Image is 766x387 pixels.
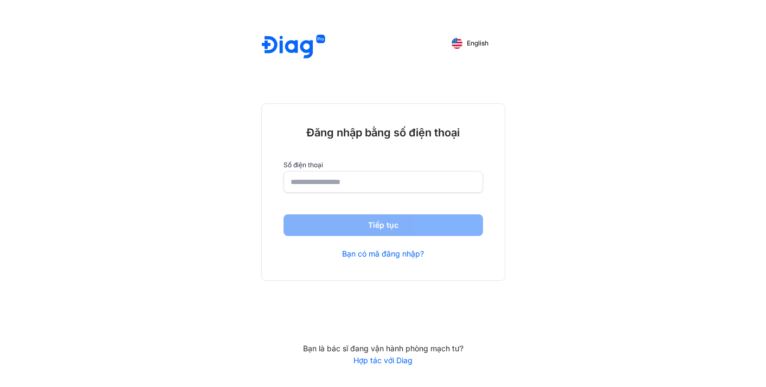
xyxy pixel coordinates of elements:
button: English [444,35,496,52]
label: Số điện thoại [284,161,483,169]
div: Đăng nhập bằng số điện thoại [284,126,483,140]
a: Bạn có mã đăng nhập? [342,249,424,259]
button: Tiếp tục [284,214,483,236]
a: Hợp tác với Diag [261,356,505,365]
img: logo [262,35,325,60]
span: English [467,40,488,47]
img: English [452,38,462,49]
div: Bạn là bác sĩ đang vận hành phòng mạch tư? [261,344,505,353]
